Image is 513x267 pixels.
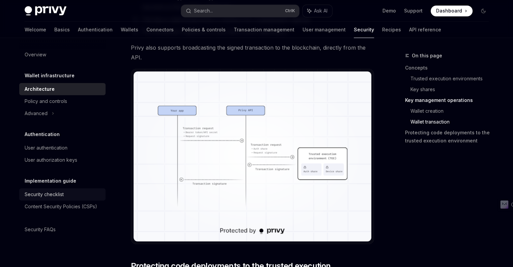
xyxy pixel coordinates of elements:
img: Transaction flow [134,71,371,241]
div: Architecture [25,85,55,93]
a: Policies & controls [182,22,226,38]
a: Support [404,7,423,14]
img: dark logo [25,6,66,16]
a: User authentication [19,142,106,154]
div: Search... [194,7,213,15]
span: On this page [412,51,442,59]
div: Overview [25,51,46,59]
a: API reference [409,22,441,38]
span: Ask AI [314,7,327,14]
a: Authentication [78,22,113,38]
div: Security checklist [25,190,64,198]
a: Key management operations [405,95,494,105]
a: Architecture [19,83,106,95]
a: Security [354,22,374,38]
span: Dashboard [436,7,462,14]
a: Security FAQs [19,223,106,236]
a: Key shares [410,84,494,95]
a: Trusted execution environments [410,73,494,84]
a: Policy and controls [19,95,106,107]
a: Overview [19,49,106,61]
a: Connectors [146,22,174,38]
div: Policy and controls [25,97,67,105]
div: Advanced [25,109,48,117]
a: Wallets [121,22,138,38]
a: Wallet creation [410,105,494,116]
a: Content Security Policies (CSPs) [19,201,106,213]
div: Content Security Policies (CSPs) [25,203,97,211]
a: Dashboard [431,5,473,16]
h5: Authentication [25,130,60,138]
button: Search...CtrlK [181,5,299,17]
a: Wallet transaction [410,116,494,127]
a: Transaction management [234,22,294,38]
button: Toggle dark mode [478,5,489,16]
a: Security checklist [19,188,106,201]
a: User management [303,22,346,38]
div: User authorization keys [25,156,77,164]
span: Ctrl K [285,8,295,14]
span: Privy also supports broadcasting the signed transaction to the blockchain, directly from the API. [131,43,374,62]
a: Concepts [405,62,494,73]
a: Basics [54,22,70,38]
button: Ask AI [303,5,332,17]
a: Protecting code deployments to the trusted execution environment [405,127,494,146]
div: Security FAQs [25,225,56,234]
a: Recipes [382,22,401,38]
h5: Implementation guide [25,177,76,185]
a: Welcome [25,22,46,38]
a: User authorization keys [19,154,106,166]
a: Demo [382,7,396,14]
h5: Wallet infrastructure [25,72,75,80]
div: User authentication [25,144,67,152]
